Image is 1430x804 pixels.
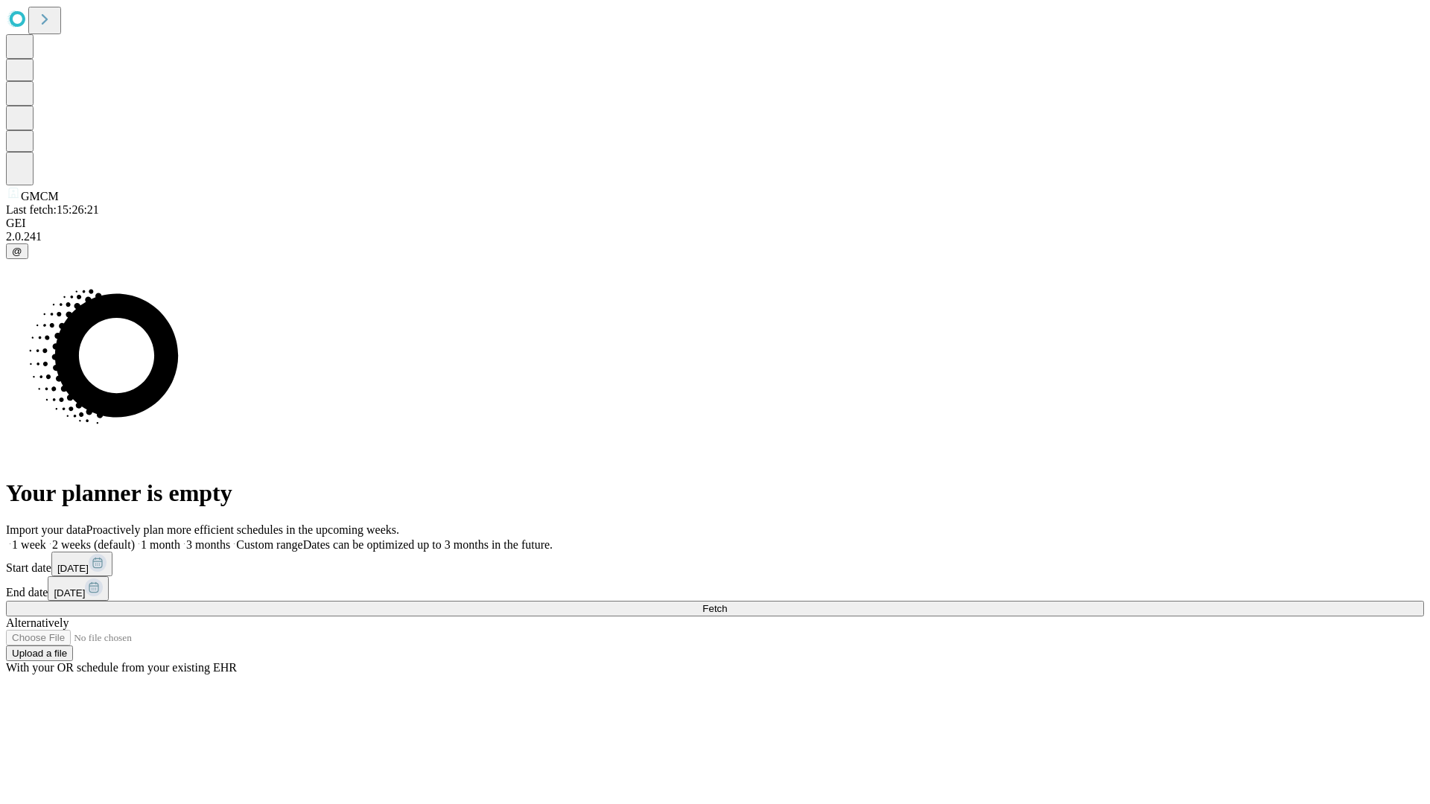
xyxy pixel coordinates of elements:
[186,538,230,551] span: 3 months
[51,552,112,576] button: [DATE]
[57,563,89,574] span: [DATE]
[6,645,73,661] button: Upload a file
[702,603,727,614] span: Fetch
[303,538,553,551] span: Dates can be optimized up to 3 months in the future.
[21,190,59,202] span: GMCM
[12,246,22,257] span: @
[236,538,302,551] span: Custom range
[6,203,99,216] span: Last fetch: 15:26:21
[52,538,135,551] span: 2 weeks (default)
[54,587,85,599] span: [DATE]
[6,552,1424,576] div: Start date
[6,601,1424,616] button: Fetch
[6,230,1424,243] div: 2.0.241
[6,523,86,536] span: Import your data
[6,616,69,629] span: Alternatively
[141,538,180,551] span: 1 month
[6,217,1424,230] div: GEI
[6,243,28,259] button: @
[6,479,1424,507] h1: Your planner is empty
[48,576,109,601] button: [DATE]
[6,576,1424,601] div: End date
[12,538,46,551] span: 1 week
[86,523,399,536] span: Proactively plan more efficient schedules in the upcoming weeks.
[6,661,237,674] span: With your OR schedule from your existing EHR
